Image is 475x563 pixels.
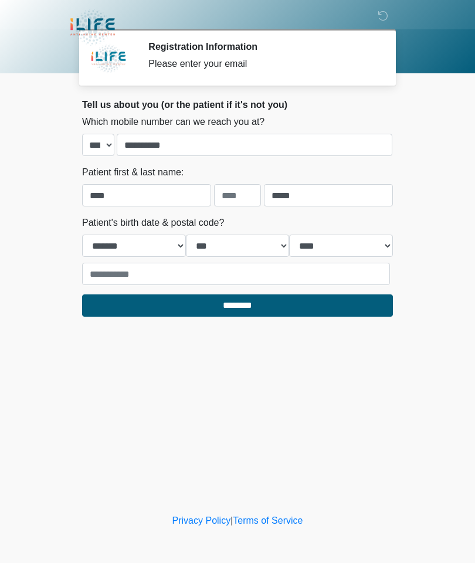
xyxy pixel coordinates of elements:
a: | [230,515,233,525]
h2: Tell us about you (or the patient if it's not you) [82,99,393,110]
img: iLIFE Anti-Aging Center Logo [70,9,115,46]
label: Patient's birth date & postal code? [82,216,224,230]
img: Agent Avatar [91,41,126,76]
label: Which mobile number can we reach you at? [82,115,264,129]
a: Terms of Service [233,515,303,525]
a: Privacy Policy [172,515,231,525]
label: Patient first & last name: [82,165,184,179]
div: Please enter your email [148,57,375,71]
